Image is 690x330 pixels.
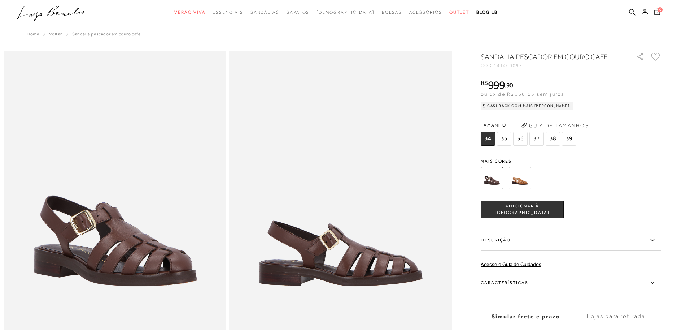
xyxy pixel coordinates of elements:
span: Acessórios [409,10,442,15]
img: SANDÁLIA PESCADOR EM COURO CARAMELO [509,167,531,189]
i: R$ [481,80,488,86]
a: categoryNavScreenReaderText [449,6,470,19]
a: categoryNavScreenReaderText [174,6,205,19]
span: 39 [562,132,576,146]
a: Home [27,31,39,37]
span: SANDÁLIA PESCADOR EM COURO CAFÉ [72,31,141,37]
label: Descrição [481,230,661,251]
div: CÓD: [481,63,625,68]
span: Verão Viva [174,10,205,15]
span: BLOG LB [476,10,497,15]
img: SANDÁLIA PESCADOR EM COURO CAFÉ [481,167,503,189]
span: Outlet [449,10,470,15]
a: categoryNavScreenReaderText [287,6,309,19]
a: BLOG LB [476,6,497,19]
a: categoryNavScreenReaderText [382,6,402,19]
span: 0 [658,7,663,12]
a: Voltar [49,31,62,37]
span: 999 [488,78,505,91]
button: ADICIONAR À [GEOGRAPHIC_DATA] [481,201,564,218]
span: [DEMOGRAPHIC_DATA] [316,10,375,15]
a: Acesse o Guia de Cuidados [481,261,541,267]
span: ADICIONAR À [GEOGRAPHIC_DATA] [481,203,563,216]
a: noSubCategoriesText [316,6,375,19]
span: 34 [481,132,495,146]
a: categoryNavScreenReaderText [213,6,243,19]
button: 0 [652,8,662,18]
span: ou 6x de R$166,65 sem juros [481,91,564,97]
label: Lojas para retirada [571,307,661,326]
a: categoryNavScreenReaderText [409,6,442,19]
span: Mais cores [481,159,661,163]
span: 36 [513,132,528,146]
span: 90 [506,81,513,89]
span: Essenciais [213,10,243,15]
button: Guia de Tamanhos [519,120,591,131]
span: 141400092 [494,63,523,68]
span: 38 [546,132,560,146]
label: Características [481,273,661,293]
span: 37 [529,132,544,146]
a: categoryNavScreenReaderText [250,6,279,19]
span: Sapatos [287,10,309,15]
span: Tamanho [481,120,578,130]
i: , [505,82,513,89]
label: Simular frete e prazo [481,307,571,326]
span: Bolsas [382,10,402,15]
div: Cashback com Mais [PERSON_NAME] [481,102,573,110]
span: 35 [497,132,511,146]
h1: SANDÁLIA PESCADOR EM COURO CAFÉ [481,52,616,62]
span: Sandálias [250,10,279,15]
